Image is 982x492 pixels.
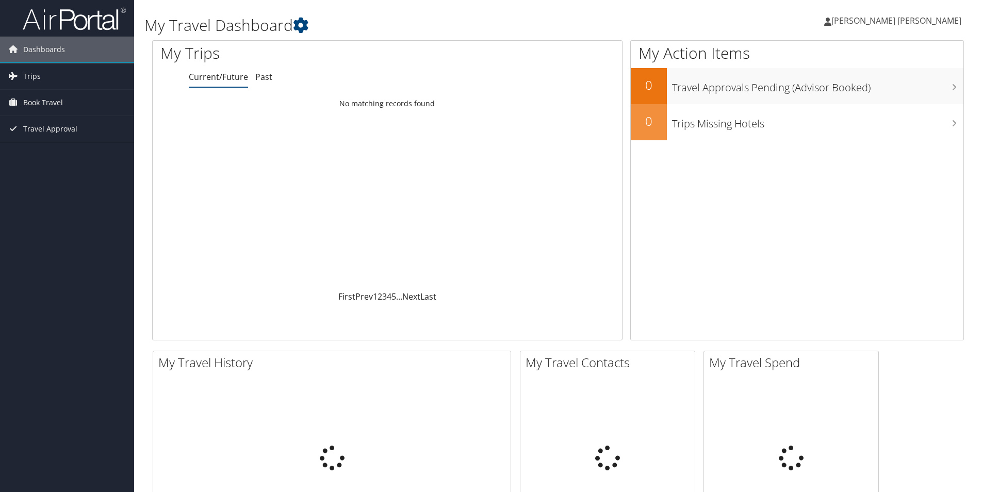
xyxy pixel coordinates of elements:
a: 3 [382,291,387,302]
a: Current/Future [189,71,248,83]
a: 5 [391,291,396,302]
a: 1 [373,291,378,302]
span: … [396,291,402,302]
a: 4 [387,291,391,302]
a: First [338,291,355,302]
h2: 0 [631,76,667,94]
a: Next [402,291,420,302]
h2: My Travel Contacts [526,354,695,371]
span: Dashboards [23,37,65,62]
h2: 0 [631,112,667,130]
a: Last [420,291,436,302]
h1: My Travel Dashboard [144,14,696,36]
a: [PERSON_NAME] [PERSON_NAME] [824,5,972,36]
h2: My Travel Spend [709,354,878,371]
h2: My Travel History [158,354,511,371]
span: Book Travel [23,90,63,116]
td: No matching records found [153,94,622,113]
span: Trips [23,63,41,89]
a: 0Trips Missing Hotels [631,104,963,140]
a: 0Travel Approvals Pending (Advisor Booked) [631,68,963,104]
h1: My Action Items [631,42,963,64]
h3: Trips Missing Hotels [672,111,963,131]
h3: Travel Approvals Pending (Advisor Booked) [672,75,963,95]
h1: My Trips [160,42,419,64]
img: airportal-logo.png [23,7,126,31]
a: Prev [355,291,373,302]
a: Past [255,71,272,83]
a: 2 [378,291,382,302]
span: Travel Approval [23,116,77,142]
span: [PERSON_NAME] [PERSON_NAME] [831,15,961,26]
